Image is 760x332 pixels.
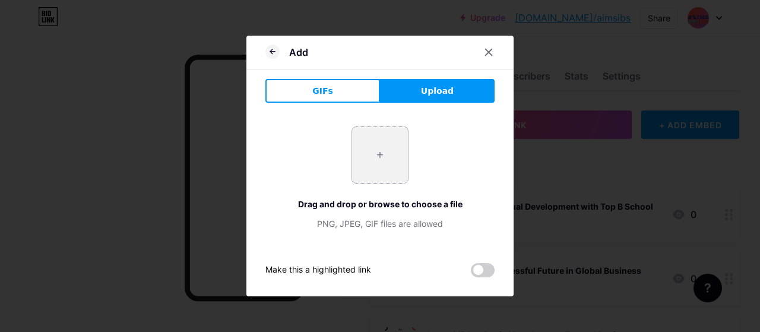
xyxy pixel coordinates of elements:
[421,85,454,97] span: Upload
[380,79,495,103] button: Upload
[265,263,371,277] div: Make this a highlighted link
[265,198,495,210] div: Drag and drop or browse to choose a file
[312,85,333,97] span: GIFs
[265,79,380,103] button: GIFs
[265,217,495,230] div: PNG, JPEG, GIF files are allowed
[289,45,308,59] div: Add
